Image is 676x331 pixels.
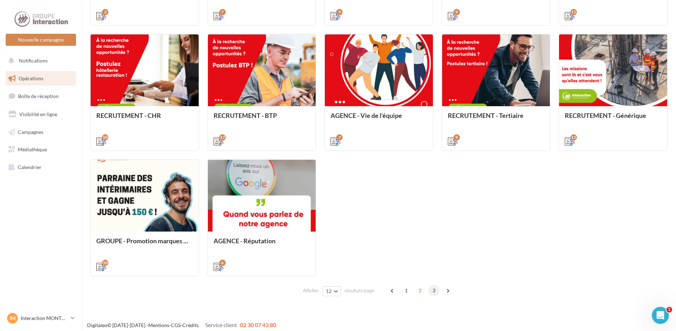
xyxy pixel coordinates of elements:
[4,107,77,122] a: Visibilité en ligne
[565,112,661,126] div: RECRUTEMENT - Générique
[336,134,343,141] div: 7
[96,237,193,251] div: GROUPE - Promotion marques et offres
[10,315,16,322] span: IM
[570,134,577,141] div: 11
[345,287,374,294] span: résultats/page
[18,75,43,81] span: Opérations
[18,146,47,152] span: Médiathèque
[448,112,544,126] div: RECRUTEMENT - Tertiaire
[4,71,77,86] a: Opérations
[19,111,57,117] span: Visibilité en ligne
[454,9,460,15] div: 9
[19,58,48,64] span: Notifications
[414,285,426,296] span: 2
[6,311,76,325] a: IM Interaction MONTPELLIER
[4,160,77,175] a: Calendrier
[428,285,440,296] span: 3
[401,285,412,296] span: 1
[87,322,107,328] a: Digitaleo
[18,129,43,135] span: Campagnes
[6,34,76,46] button: Nouvelle campagne
[102,9,108,15] div: 3
[148,322,169,328] a: Mentions
[214,237,310,251] div: AGENCE - Réputation
[4,142,77,157] a: Médiathèque
[326,288,332,294] span: 12
[214,112,310,126] div: RECRUTEMENT - BTP
[18,93,59,99] span: Boîte de réception
[102,260,108,266] div: 10
[336,9,343,15] div: 9
[4,53,75,68] button: Notifications
[87,322,276,328] span: © [DATE]-[DATE] - - -
[652,307,669,324] iframe: Intercom live chat
[303,287,319,294] span: Afficher
[454,134,460,141] div: 9
[96,112,193,126] div: RECRUTEMENT - CHR
[21,315,68,322] p: Interaction MONTPELLIER
[666,307,672,313] span: 1
[323,286,341,296] button: 12
[240,321,276,328] span: 02 30 07 43 80
[219,9,226,15] div: 7
[4,125,77,140] a: Campagnes
[219,260,226,266] div: 6
[331,112,427,126] div: AGENCE - Vie de l'équipe
[171,322,181,328] a: CGS
[18,164,42,170] span: Calendrier
[570,9,577,15] div: 11
[4,88,77,104] a: Boîte de réception
[219,134,226,141] div: 17
[102,134,108,141] div: 10
[205,321,237,328] span: Service client
[182,322,199,328] a: Crédits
